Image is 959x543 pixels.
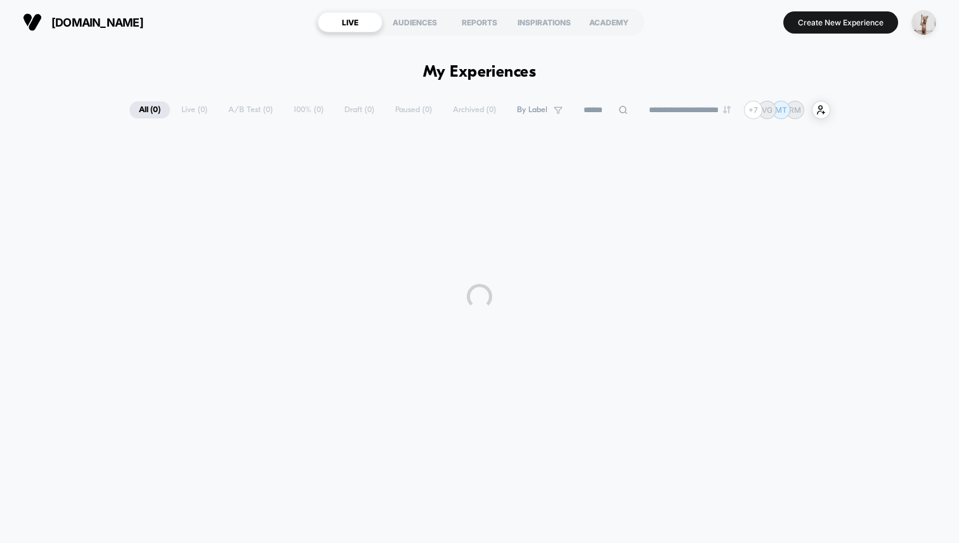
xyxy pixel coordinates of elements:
div: INSPIRATIONS [512,12,577,32]
span: By Label [517,105,547,115]
span: [DOMAIN_NAME] [51,16,143,29]
p: VG [762,105,773,115]
img: end [723,106,731,113]
div: LIVE [318,12,382,32]
p: MT [775,105,787,115]
img: ppic [911,10,936,35]
h1: My Experiences [423,63,537,82]
div: REPORTS [447,12,512,32]
img: Visually logo [23,13,42,32]
span: All ( 0 ) [129,101,170,118]
button: ppic [908,10,940,35]
div: ACADEMY [577,12,641,32]
div: AUDIENCES [382,12,447,32]
p: RM [789,105,801,115]
button: Create New Experience [783,11,898,34]
button: [DOMAIN_NAME] [19,12,147,32]
div: + 7 [744,101,762,119]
